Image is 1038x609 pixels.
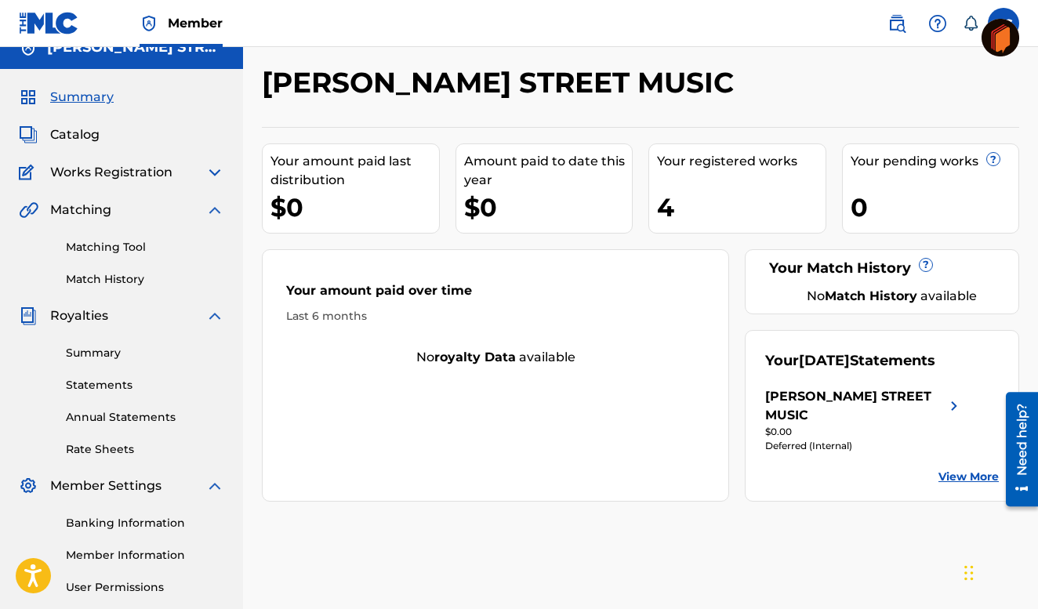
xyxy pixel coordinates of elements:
[66,515,224,531] a: Banking Information
[765,425,964,439] div: $0.00
[66,409,224,426] a: Annual Statements
[851,152,1019,171] div: Your pending works
[286,308,705,324] div: Last 6 months
[270,190,439,225] div: $0
[464,190,633,225] div: $0
[799,352,850,369] span: [DATE]
[19,125,38,144] img: Catalog
[66,547,224,564] a: Member Information
[765,387,945,425] div: [PERSON_NAME] STREET MUSIC
[922,8,953,39] div: Help
[19,163,39,182] img: Works Registration
[263,348,728,367] div: No available
[66,441,224,458] a: Rate Sheets
[19,477,38,495] img: Member Settings
[66,377,224,393] a: Statements
[464,152,633,190] div: Amount paid to date this year
[881,8,913,39] a: Public Search
[205,477,224,495] img: expand
[66,239,224,256] a: Matching Tool
[928,14,947,33] img: help
[987,153,1000,165] span: ?
[19,88,38,107] img: Summary
[47,38,224,56] h5: CONSTANCE STREET MUSIC
[66,345,224,361] a: Summary
[851,190,1019,225] div: 0
[657,190,826,225] div: 4
[50,88,114,107] span: Summary
[19,306,38,325] img: Royalties
[938,469,999,485] a: View More
[19,38,38,57] img: Accounts
[434,350,516,364] strong: royalty data
[50,306,108,325] span: Royalties
[19,88,114,107] a: SummarySummary
[945,387,964,425] img: right chevron icon
[960,534,1038,609] iframe: Chat Widget
[140,14,158,33] img: Top Rightsholder
[765,258,999,279] div: Your Match History
[765,387,964,453] a: [PERSON_NAME] STREET MUSICright chevron icon$0.00Deferred (Internal)
[785,287,999,306] div: No available
[205,201,224,219] img: expand
[19,12,79,34] img: MLC Logo
[205,163,224,182] img: expand
[286,281,705,308] div: Your amount paid over time
[50,125,100,144] span: Catalog
[66,579,224,596] a: User Permissions
[988,8,1019,39] div: User Menu
[50,163,172,182] span: Works Registration
[50,477,162,495] span: Member Settings
[887,14,906,33] img: search
[270,152,439,190] div: Your amount paid last distribution
[50,201,111,219] span: Matching
[765,350,935,372] div: Your Statements
[19,201,38,219] img: Matching
[205,306,224,325] img: expand
[994,386,1038,512] iframe: Resource Center
[262,65,742,100] h2: [PERSON_NAME] STREET MUSIC
[168,14,223,32] span: Member
[657,152,826,171] div: Your registered works
[963,16,978,31] div: Notifications
[920,259,932,271] span: ?
[825,288,917,303] strong: Match History
[66,271,224,288] a: Match History
[964,549,974,596] div: Drag
[19,125,100,144] a: CatalogCatalog
[765,439,964,453] div: Deferred (Internal)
